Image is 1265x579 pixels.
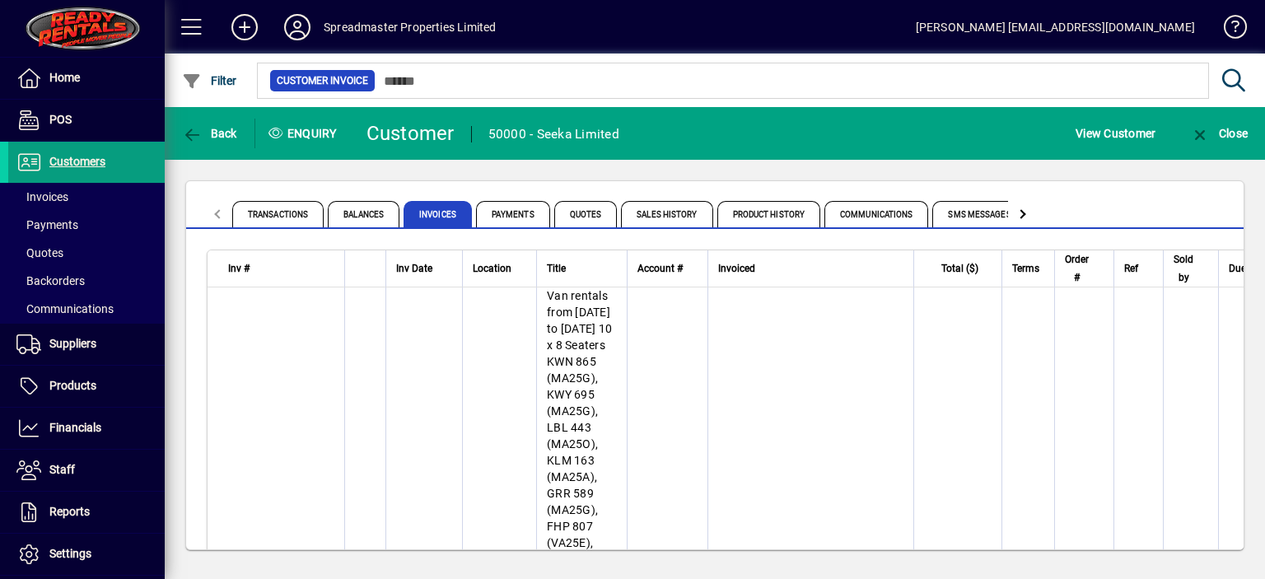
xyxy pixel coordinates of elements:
a: Settings [8,534,165,575]
span: Location [473,259,511,278]
span: Products [49,379,96,392]
span: POS [49,113,72,126]
a: Communications [8,295,165,323]
button: Add [218,12,271,42]
span: Payments [476,201,550,227]
div: Spreadmaster Properties Limited [324,14,496,40]
button: Close [1186,119,1252,148]
span: Filter [182,74,237,87]
span: Customer Invoice [277,72,368,89]
span: Title [547,259,566,278]
div: Account # [637,259,698,278]
span: Customers [49,155,105,168]
span: Transactions [232,201,324,227]
div: [PERSON_NAME] [EMAIL_ADDRESS][DOMAIN_NAME] [916,14,1195,40]
span: Invoices [404,201,472,227]
span: Reports [49,505,90,518]
span: Terms [1012,259,1039,278]
div: Ref [1124,259,1153,278]
span: Sold by [1174,250,1193,287]
span: Communications [16,302,114,315]
a: Suppliers [8,324,165,365]
a: Invoices [8,183,165,211]
span: Sales History [621,201,712,227]
button: Profile [271,12,324,42]
button: View Customer [1071,119,1160,148]
span: Home [49,71,80,84]
span: Staff [49,463,75,476]
span: Order # [1065,250,1089,287]
span: Quotes [554,201,618,227]
span: Quotes [16,246,63,259]
a: Products [8,366,165,407]
span: Back [182,127,237,140]
span: Product History [717,201,821,227]
span: Invoiced [718,259,755,278]
a: Financials [8,408,165,449]
a: Backorders [8,267,165,295]
div: Location [473,259,526,278]
span: Backorders [16,274,85,287]
app-page-header-button: Close enquiry [1173,119,1265,148]
div: Inv # [228,259,334,278]
a: Payments [8,211,165,239]
a: Staff [8,450,165,491]
div: Title [547,259,617,278]
span: SMS Messages [932,201,1026,227]
a: Quotes [8,239,165,267]
span: Ref [1124,259,1138,278]
span: Communications [824,201,928,227]
button: Filter [178,66,241,96]
span: View Customer [1076,120,1155,147]
div: Enquiry [255,120,354,147]
div: Inv Date [396,259,452,278]
span: Total ($) [941,259,978,278]
span: Financials [49,421,101,434]
a: POS [8,100,165,141]
a: Reports [8,492,165,533]
app-page-header-button: Back [165,119,255,148]
div: Sold by [1174,250,1208,287]
span: Close [1190,127,1248,140]
div: 50000 - Seeka Limited [488,121,619,147]
span: Inv Date [396,259,432,278]
div: Customer [366,120,455,147]
button: Back [178,119,241,148]
a: Home [8,58,165,99]
div: Total ($) [924,259,993,278]
span: Payments [16,218,78,231]
span: Suppliers [49,337,96,350]
a: Knowledge Base [1211,3,1244,57]
span: Settings [49,547,91,560]
div: Order # [1065,250,1104,287]
span: Balances [328,201,399,227]
span: Account # [637,259,683,278]
span: Inv # [228,259,250,278]
span: Invoices [16,190,68,203]
div: Invoiced [718,259,903,278]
